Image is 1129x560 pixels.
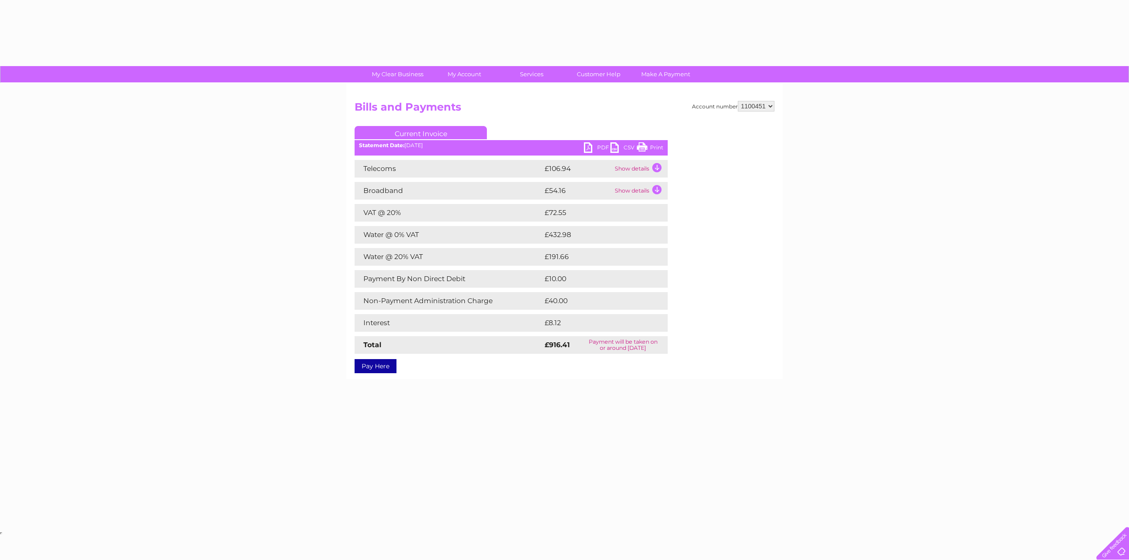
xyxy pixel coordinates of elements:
a: PDF [584,142,610,155]
a: Current Invoice [355,126,487,139]
b: Statement Date: [359,142,404,148]
a: My Clear Business [361,66,434,82]
td: Telecoms [355,160,542,178]
a: Pay Here [355,359,396,373]
td: Payment will be taken on or around [DATE] [579,336,668,354]
div: [DATE] [355,142,668,148]
div: Account number [692,101,774,111]
a: My Account [428,66,501,82]
td: £191.66 [542,248,651,266]
a: Print [637,142,663,155]
td: Water @ 20% VAT [355,248,542,266]
a: Make A Payment [629,66,702,82]
td: £54.16 [542,182,613,200]
td: Non-Payment Administration Charge [355,292,542,310]
td: Show details [613,160,668,178]
td: £8.12 [542,314,646,332]
strong: £916.41 [545,341,570,349]
a: Customer Help [562,66,635,82]
a: CSV [610,142,637,155]
td: Show details [613,182,668,200]
td: Broadband [355,182,542,200]
h2: Bills and Payments [355,101,774,118]
strong: Total [363,341,381,349]
td: £432.98 [542,226,652,244]
td: £106.94 [542,160,613,178]
td: Water @ 0% VAT [355,226,542,244]
td: VAT @ 20% [355,204,542,222]
td: Interest [355,314,542,332]
td: £72.55 [542,204,650,222]
td: Payment By Non Direct Debit [355,270,542,288]
td: £10.00 [542,270,650,288]
td: £40.00 [542,292,650,310]
a: Services [495,66,568,82]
